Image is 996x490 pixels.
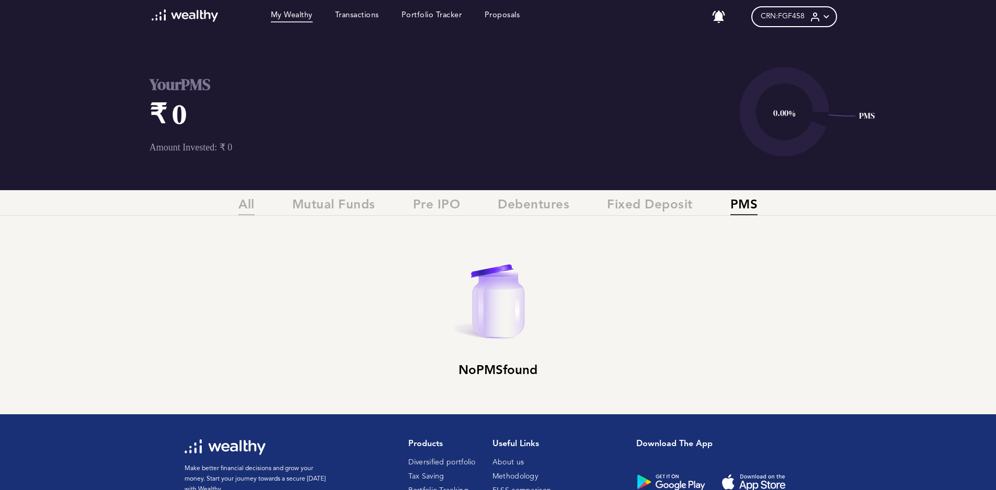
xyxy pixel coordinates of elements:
[150,95,573,132] h1: ₹ 0
[493,459,524,466] a: About us
[238,198,255,215] span: All
[773,107,796,119] text: 0.00%
[413,198,461,215] span: Pre IPO
[292,198,375,215] span: Mutual Funds
[730,198,758,215] span: PMS
[459,364,537,379] h2: No PMS found
[150,74,573,95] h2: Your PMS
[761,12,805,21] span: CRN: FGF458
[493,473,538,480] a: Methodology
[402,11,462,22] a: Portfolio Tracker
[271,11,313,22] a: My Wealthy
[408,459,475,466] a: Diversified portfolio
[446,224,551,353] img: EmptyJarBig.svg
[485,11,520,22] a: Proposals
[498,198,569,215] span: Debentures
[859,110,875,121] text: PMS
[185,439,266,455] img: wl-logo-white.svg
[636,439,804,449] h1: Download the app
[335,11,379,22] a: Transactions
[607,198,693,215] span: Fixed Deposit
[408,473,444,480] a: Tax Saving
[152,9,218,22] img: wl-logo-white.svg
[150,142,573,153] p: Amount Invested: ₹ 0
[493,439,552,449] h1: Useful Links
[408,439,475,449] h1: Products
